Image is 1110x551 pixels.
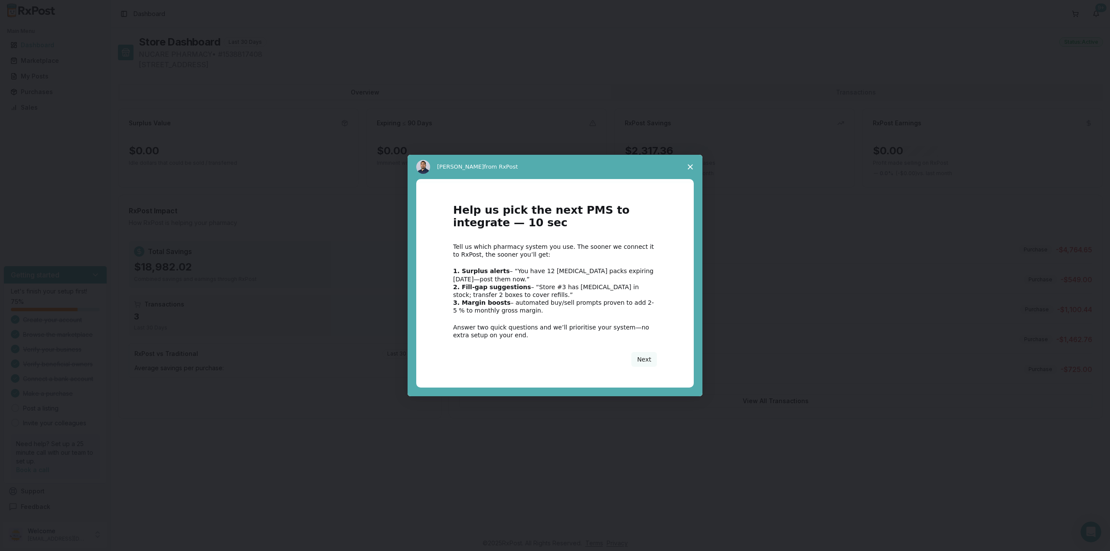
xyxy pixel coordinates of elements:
[453,299,657,314] div: – automated buy/sell prompts proven to add 2-5 % to monthly gross margin.
[453,323,657,339] div: Answer two quick questions and we’ll prioritise your system—no extra setup on your end.
[631,352,657,367] button: Next
[453,284,531,290] b: 2. Fill-gap suggestions
[678,155,702,179] span: Close survey
[453,267,657,283] div: – “You have 12 [MEDICAL_DATA] packs expiring [DATE]—post them now.”
[437,163,484,170] span: [PERSON_NAME]
[416,160,430,174] img: Profile image for Manuel
[453,243,657,258] div: Tell us which pharmacy system you use. The sooner we connect it to RxPost, the sooner you’ll get:
[453,267,510,274] b: 1. Surplus alerts
[453,299,511,306] b: 3. Margin boosts
[484,163,518,170] span: from RxPost
[453,204,657,234] h1: Help us pick the next PMS to integrate — 10 sec
[453,283,657,299] div: – “Store #3 has [MEDICAL_DATA] in stock; transfer 2 boxes to cover refills.”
